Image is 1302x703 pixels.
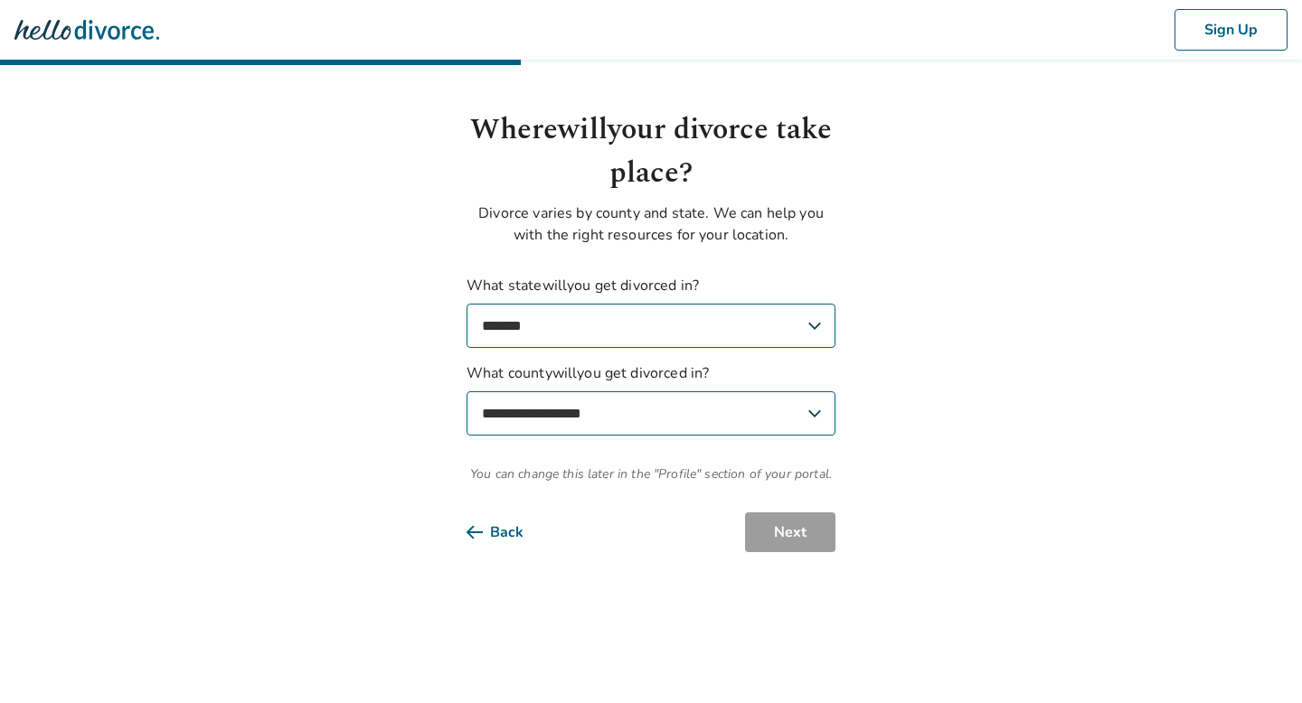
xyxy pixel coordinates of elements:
[467,464,835,483] span: You can change this later in the "Profile" section of your portal.
[467,391,835,436] select: What countywillyou get divorced in?
[467,304,835,348] select: What statewillyou get divorced in?
[467,362,835,436] label: What county will you get divorced in?
[467,275,835,348] label: What state will you get divorced in?
[1212,616,1302,703] iframe: Chat Widget
[745,512,835,552] button: Next
[14,12,159,48] img: Hello Divorce Logo
[1175,9,1288,51] button: Sign Up
[467,512,552,552] button: Back
[467,202,835,246] p: Divorce varies by county and state. We can help you with the right resources for your location.
[467,108,835,195] h1: Where will your divorce take place?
